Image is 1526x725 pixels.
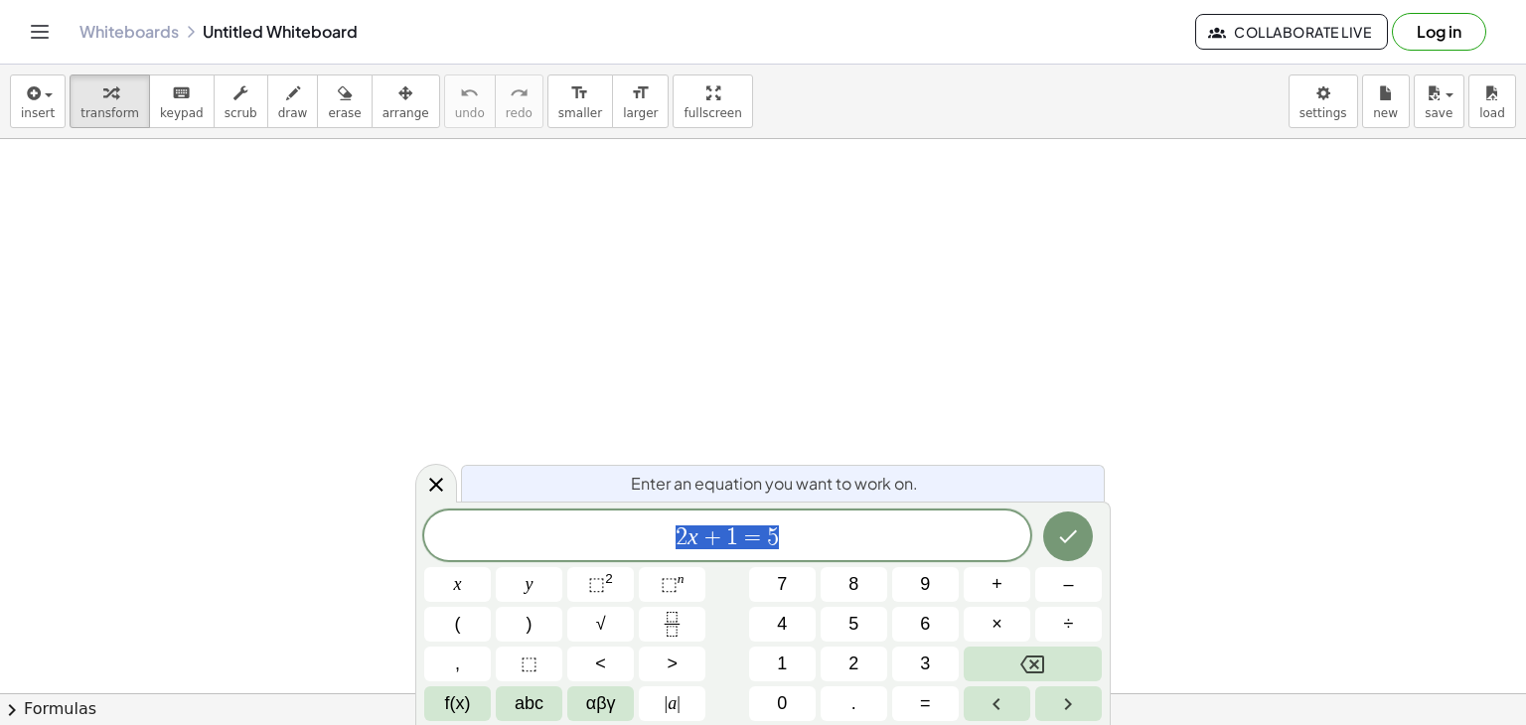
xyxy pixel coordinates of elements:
button: 6 [892,607,959,642]
span: arrange [382,106,429,120]
button: Log in [1392,13,1486,51]
span: + [698,525,727,549]
span: < [595,651,606,677]
button: Fraction [639,607,705,642]
button: 4 [749,607,816,642]
span: 2 [848,651,858,677]
span: settings [1299,106,1347,120]
span: scrub [225,106,257,120]
button: 5 [821,607,887,642]
span: new [1373,106,1398,120]
button: x [424,567,491,602]
span: > [667,651,678,677]
button: , [424,647,491,681]
button: Toggle navigation [24,16,56,48]
span: 1 [726,525,738,549]
button: Alphabet [496,686,562,721]
span: √ [596,611,606,638]
button: Plus [964,567,1030,602]
span: = [738,525,767,549]
span: 7 [777,571,787,598]
span: fullscreen [684,106,741,120]
span: y [526,571,534,598]
i: keyboard [172,81,191,105]
span: undo [455,106,485,120]
button: Times [964,607,1030,642]
button: save [1414,74,1464,128]
button: Less than [567,647,634,681]
button: Collaborate Live [1195,14,1388,50]
button: 7 [749,567,816,602]
i: undo [460,81,479,105]
span: f(x) [445,690,471,717]
button: draw [267,74,319,128]
span: 3 [920,651,930,677]
button: Minus [1035,567,1102,602]
sup: 2 [605,571,613,586]
span: ⬚ [521,651,537,677]
sup: n [678,571,685,586]
button: Left arrow [964,686,1030,721]
span: smaller [558,106,602,120]
button: load [1468,74,1516,128]
button: Done [1043,511,1093,561]
span: 8 [848,571,858,598]
button: insert [10,74,66,128]
button: Greater than [639,647,705,681]
button: Right arrow [1035,686,1102,721]
span: erase [328,106,361,120]
span: ( [455,611,461,638]
button: ) [496,607,562,642]
span: 4 [777,611,787,638]
span: – [1063,571,1073,598]
i: redo [510,81,529,105]
span: abc [515,690,543,717]
span: keypad [160,106,204,120]
button: scrub [214,74,268,128]
button: ( [424,607,491,642]
span: a [665,690,681,717]
button: transform [70,74,150,128]
button: Functions [424,686,491,721]
button: Placeholder [496,647,562,681]
button: Equals [892,686,959,721]
span: ⬚ [661,574,678,594]
button: format_sizelarger [612,74,669,128]
i: format_size [570,81,589,105]
button: 0 [749,686,816,721]
span: save [1425,106,1452,120]
span: 2 [676,525,687,549]
i: format_size [631,81,650,105]
span: ÷ [1064,611,1074,638]
span: , [455,651,460,677]
span: ) [527,611,533,638]
span: | [677,693,681,713]
span: | [665,693,669,713]
span: 5 [767,525,779,549]
button: Divide [1035,607,1102,642]
span: ⬚ [588,574,605,594]
span: Enter an equation you want to work on. [631,472,918,496]
span: = [920,690,931,717]
button: redoredo [495,74,543,128]
span: insert [21,106,55,120]
button: Squared [567,567,634,602]
button: arrange [372,74,440,128]
button: Absolute value [639,686,705,721]
span: 0 [777,690,787,717]
span: draw [278,106,308,120]
span: transform [80,106,139,120]
button: fullscreen [673,74,752,128]
span: 9 [920,571,930,598]
button: Superscript [639,567,705,602]
button: format_sizesmaller [547,74,613,128]
button: erase [317,74,372,128]
a: Whiteboards [79,22,179,42]
button: Square root [567,607,634,642]
span: 1 [777,651,787,677]
button: 2 [821,647,887,681]
span: larger [623,106,658,120]
button: Backspace [964,647,1102,681]
span: αβγ [586,690,616,717]
button: settings [1289,74,1358,128]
